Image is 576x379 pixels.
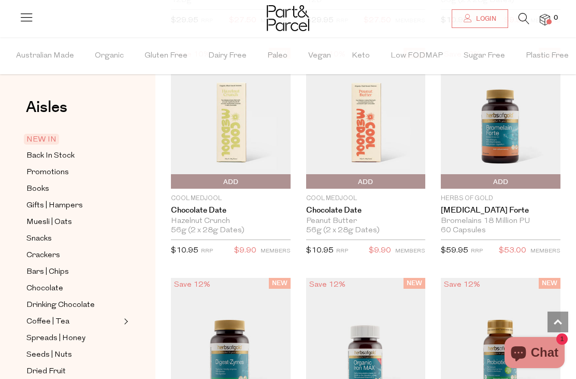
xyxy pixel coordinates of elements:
span: Paleo [267,38,287,74]
a: Books [26,183,121,195]
a: Dried Fruit [26,365,121,378]
span: Aisles [26,96,67,119]
span: $9.90 [234,244,256,258]
button: Add To Parcel [441,174,560,189]
span: Dairy Free [208,38,247,74]
span: Books [26,183,49,195]
button: Expand/Collapse Coffee | Tea [121,315,128,328]
a: Aisles [26,100,67,125]
div: Save 12% [441,278,483,292]
a: Chocolate [26,282,121,295]
a: Snacks [26,232,121,245]
p: Cool Medjool [306,194,426,203]
div: Bromelains 18 Million PU [441,217,560,226]
a: Muesli | Oats [26,216,121,229]
span: Gifts | Hampers [26,200,83,212]
span: NEW [269,278,291,289]
a: Spreads | Honey [26,332,121,345]
span: Coffee | Tea [26,316,69,328]
a: Bars | Chips [26,265,121,278]
a: Crackers [26,249,121,262]
span: 60 Capsules [441,226,486,235]
span: Login [473,15,496,23]
a: Back In Stock [26,149,121,162]
span: Organic [95,38,124,74]
span: Spreads | Honey [26,332,85,345]
span: Dried Fruit [26,366,66,378]
a: [MEDICAL_DATA] Forte [441,206,560,215]
span: NEW [404,278,425,289]
span: Australian Made [16,38,74,74]
span: $9.90 [369,244,391,258]
span: Vegan [308,38,331,74]
small: RRP [336,248,348,254]
small: MEMBERS [395,248,425,254]
span: $53.00 [499,244,526,258]
span: Low FODMAP [391,38,443,74]
a: Seeds | Nuts [26,348,121,361]
img: Chocolate Date [306,48,426,189]
span: 0 [551,13,560,23]
span: Snacks [26,233,52,245]
img: Part&Parcel [267,5,309,31]
span: Gluten Free [145,38,188,74]
a: Drinking Chocolate [26,299,121,312]
div: Save 12% [171,278,213,292]
span: Keto [352,38,370,74]
span: Sugar Free [464,38,505,74]
span: NEW [539,278,560,289]
small: MEMBERS [261,248,291,254]
div: Save 12% [306,278,349,292]
img: Chocolate Date [171,48,291,189]
span: Drinking Chocolate [26,299,95,312]
small: RRP [471,248,483,254]
img: Bromelain Forte [441,48,560,189]
a: Promotions [26,166,121,179]
a: Chocolate Date [171,206,291,215]
a: Login [452,9,508,28]
a: 0 [540,14,550,25]
inbox-online-store-chat: Shopify online store chat [501,337,568,371]
a: NEW IN [26,133,121,146]
span: Promotions [26,166,69,179]
span: $59.95 [441,247,468,255]
small: RRP [201,248,213,254]
span: NEW IN [24,134,59,145]
button: Add To Parcel [306,174,426,189]
span: Crackers [26,249,60,262]
p: Herbs of Gold [441,194,560,203]
a: Coffee | Tea [26,315,121,328]
span: $10.95 [171,247,198,255]
button: Add To Parcel [171,174,291,189]
span: Back In Stock [26,150,75,162]
p: Cool Medjool [171,194,291,203]
span: Muesli | Oats [26,216,72,229]
span: 56g (2 x 28g Dates) [306,226,380,235]
a: Gifts | Hampers [26,199,121,212]
div: Hazelnut Crunch [171,217,291,226]
span: $10.95 [306,247,334,255]
span: 56g (2 x 28g Dates) [171,226,244,235]
span: Chocolate [26,283,63,295]
span: Seeds | Nuts [26,349,72,361]
span: Bars | Chips [26,266,69,278]
div: Peanut Butter [306,217,426,226]
span: Plastic Free [526,38,569,74]
small: MEMBERS [530,248,560,254]
a: Chocolate Date [306,206,426,215]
